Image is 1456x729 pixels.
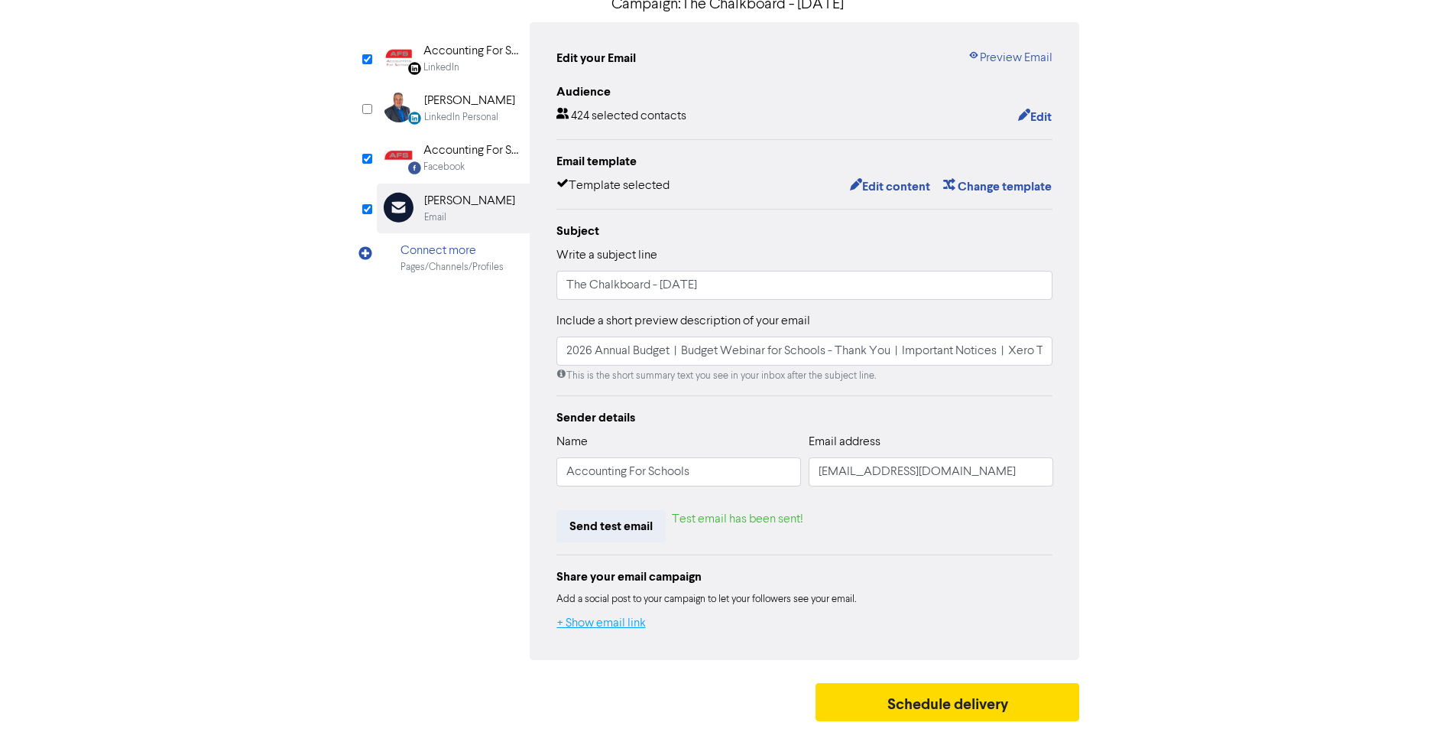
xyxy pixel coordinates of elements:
[384,92,414,122] img: LinkedinPersonal
[423,42,521,60] div: Accounting For Schools Limited
[556,177,670,197] div: Template selected
[556,613,647,633] button: + Show email link
[556,107,686,127] div: 424 selected contacts
[424,192,515,210] div: [PERSON_NAME]
[556,433,588,451] label: Name
[384,142,413,172] img: Facebook
[424,210,446,225] div: Email
[377,83,530,133] div: LinkedinPersonal [PERSON_NAME]LinkedIn Personal
[942,177,1052,197] button: Change template
[809,433,880,451] label: Email address
[556,222,1053,240] div: Subject
[423,142,521,160] div: Accounting For Schools
[672,510,803,542] div: Test email has been sent!
[1380,656,1456,729] iframe: Chat Widget
[384,42,413,73] img: Linkedin
[377,34,530,83] div: Linkedin Accounting For Schools LimitedLinkedIn
[423,60,459,75] div: LinkedIn
[377,133,530,183] div: Facebook Accounting For SchoolsFacebook
[556,83,1053,101] div: Audience
[377,233,530,283] div: Connect morePages/Channels/Profiles
[849,177,931,197] button: Edit content
[400,242,504,260] div: Connect more
[556,408,1053,427] div: Sender details
[1017,107,1052,127] button: Edit
[556,510,666,542] button: Send test email
[423,160,465,174] div: Facebook
[424,110,498,125] div: LinkedIn Personal
[816,683,1080,721] button: Schedule delivery
[556,369,1053,383] div: This is the short summary text you see in your inbox after the subject line.
[556,312,810,330] label: Include a short preview description of your email
[968,49,1052,67] a: Preview Email
[556,49,636,67] div: Edit your Email
[556,592,1053,607] div: Add a social post to your campaign to let your followers see your email.
[400,260,504,275] div: Pages/Channels/Profiles
[556,152,1053,171] div: Email template
[377,184,530,233] div: [PERSON_NAME]Email
[556,246,657,265] label: Write a subject line
[556,568,1053,586] div: Share your email campaign
[424,92,515,110] div: [PERSON_NAME]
